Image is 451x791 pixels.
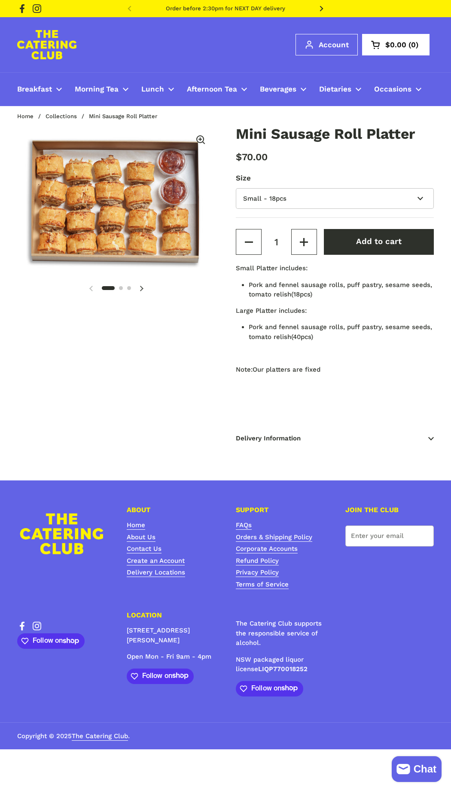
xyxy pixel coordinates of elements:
[258,665,308,673] strong: LIQP770018252
[46,113,77,119] a: Collections
[236,507,325,513] h4: SUPPORT
[68,79,135,99] a: Morning Tea
[72,732,128,741] a: The Catering Club
[249,323,432,341] span: Pork and fennel sausage rolls, puff pastry, sesame seeds, tomato relish
[11,79,68,99] a: Breakfast
[313,79,368,99] a: Dietaries
[89,113,157,119] span: Mini Sausage Roll Platter
[249,281,432,299] span: (18pcs)
[236,127,434,141] h1: Mini Sausage Roll Platter
[17,731,130,741] span: Copyright © 2025 .
[236,264,308,272] b: Small Platter includes:
[236,533,312,542] a: Orders & Shipping Policy
[236,568,279,577] a: Privacy Policy
[253,366,320,373] span: Our platters are fixed
[368,79,428,99] a: Occasions
[127,652,216,662] p: Open Mon - Fri 9am - 4pm
[236,545,298,553] a: Corporate Accounts
[135,79,180,99] a: Lunch
[260,85,296,95] span: Beverages
[236,229,262,255] button: Decrease quantity
[127,612,216,619] h4: LOCATION
[127,626,216,645] p: [STREET_ADDRESS][PERSON_NAME]
[82,113,84,119] span: /
[17,30,76,59] img: The Catering Club
[166,6,285,12] a: Order before 2:30pm for NEXT DAY delivery
[17,113,166,119] nav: breadcrumbs
[127,545,162,553] a: Contact Us
[38,113,41,119] span: /
[236,173,434,183] label: Size
[236,425,434,452] span: Delivery Information
[127,568,185,577] a: Delivery Locations
[236,366,253,373] i: Note:
[17,113,34,119] a: Home
[374,85,411,95] span: Occasions
[236,307,307,315] b: Large Platter includes:
[389,756,444,784] inbox-online-store-chat: Shopify online store chat
[249,281,432,299] span: Pork and fennel sausage rolls, puff pastry, sesame seeds, tomato relish
[187,85,237,95] span: Afternoon Tea
[345,525,434,547] input: Enter your email
[127,507,216,513] h4: ABOUT
[253,79,313,99] a: Beverages
[236,619,325,648] p: The Catering Club supports the responsible service of alcohol.
[17,127,215,275] img: Mini Sausage Roll Platter
[236,557,279,565] a: Refund Policy
[345,507,434,513] h4: JOIN THE CLUB
[356,237,402,246] span: Add to cart
[127,533,155,542] a: About Us
[236,580,289,589] a: Terms of Service
[291,229,317,255] button: Increase quantity
[249,323,432,341] span: (40pcs)
[17,85,52,95] span: Breakfast
[324,229,434,255] button: Add to cart
[385,41,406,49] span: $0.00
[406,41,421,49] span: 0
[180,79,253,99] a: Afternoon Tea
[296,34,358,55] a: Account
[141,85,164,95] span: Lunch
[236,521,252,530] a: FAQs
[127,521,145,530] a: Home
[127,557,185,565] a: Create an Account
[75,85,119,95] span: Morning Tea
[412,525,434,547] button: Submit
[319,85,351,95] span: Dietaries
[236,151,268,162] span: $70.00
[236,655,325,674] p: NSW packaged liquor license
